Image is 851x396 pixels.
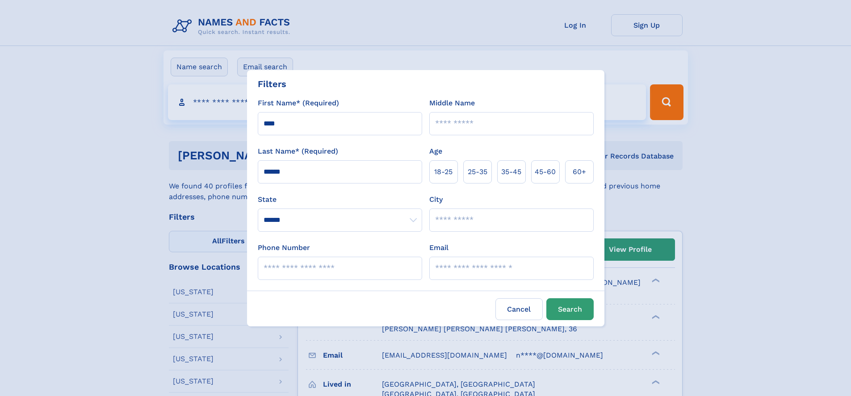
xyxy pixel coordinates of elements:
[258,242,310,253] label: Phone Number
[258,77,286,91] div: Filters
[429,242,449,253] label: Email
[429,146,442,157] label: Age
[501,167,521,177] span: 35‑45
[258,194,422,205] label: State
[468,167,487,177] span: 25‑35
[573,167,586,177] span: 60+
[546,298,594,320] button: Search
[258,98,339,108] label: First Name* (Required)
[434,167,453,177] span: 18‑25
[429,98,475,108] label: Middle Name
[495,298,543,320] label: Cancel
[429,194,443,205] label: City
[258,146,338,157] label: Last Name* (Required)
[535,167,556,177] span: 45‑60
